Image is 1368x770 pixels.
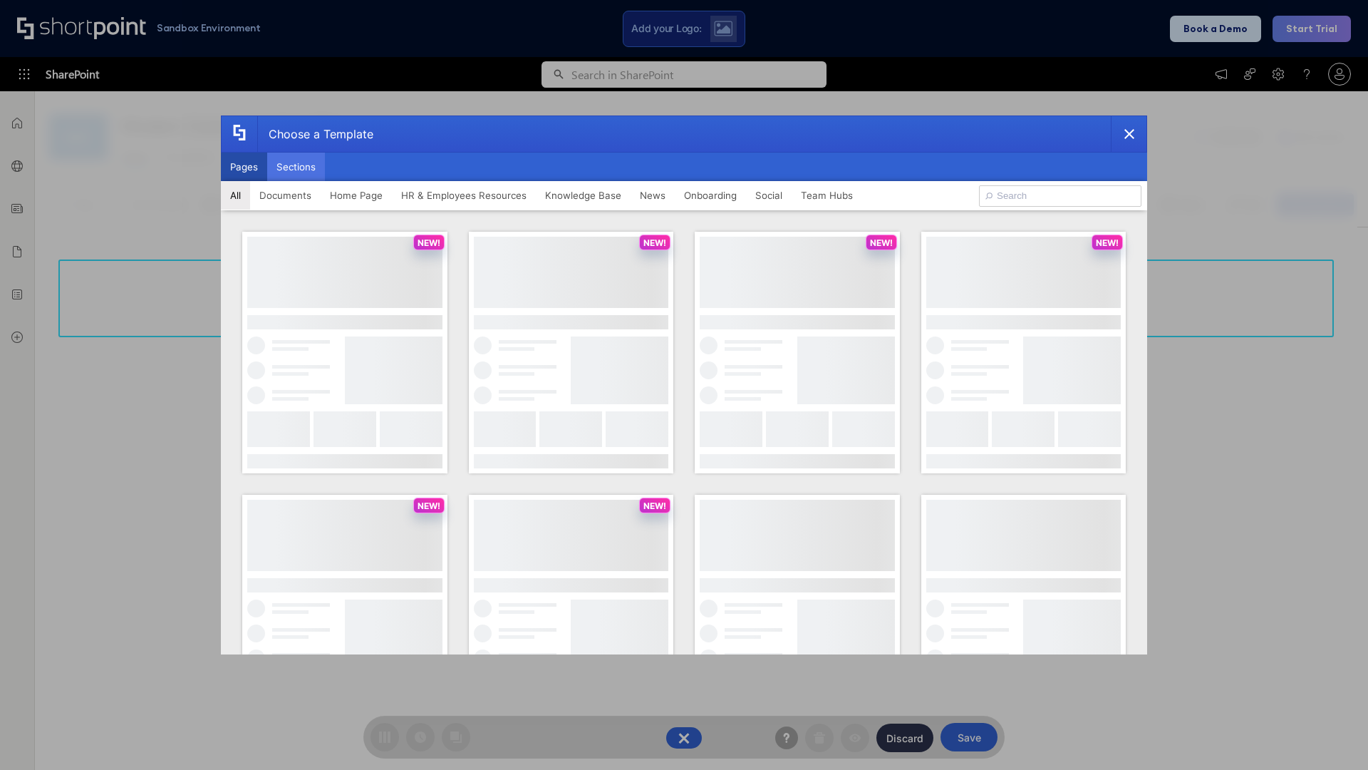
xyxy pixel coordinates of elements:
[870,237,893,248] p: NEW!
[418,500,440,511] p: NEW!
[221,181,250,210] button: All
[1096,237,1119,248] p: NEW!
[536,181,631,210] button: Knowledge Base
[643,500,666,511] p: NEW!
[792,181,862,210] button: Team Hubs
[643,237,666,248] p: NEW!
[392,181,536,210] button: HR & Employees Resources
[267,153,325,181] button: Sections
[746,181,792,210] button: Social
[221,153,267,181] button: Pages
[631,181,675,210] button: News
[675,181,746,210] button: Onboarding
[257,116,373,152] div: Choose a Template
[221,115,1147,654] div: template selector
[1297,702,1368,770] iframe: Chat Widget
[321,181,392,210] button: Home Page
[418,237,440,248] p: NEW!
[979,185,1141,207] input: Search
[250,181,321,210] button: Documents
